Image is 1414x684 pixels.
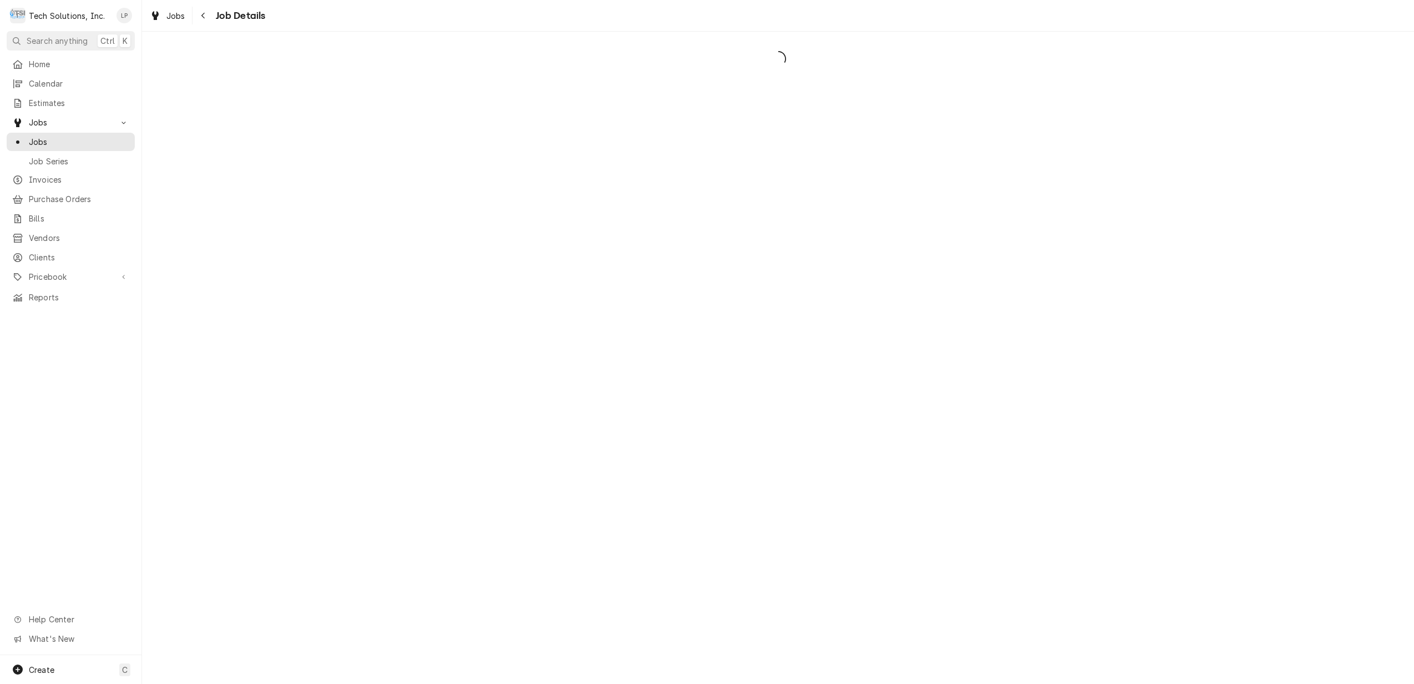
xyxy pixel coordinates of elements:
span: Purchase Orders [29,193,129,205]
a: Reports [7,288,135,306]
div: T [10,8,26,23]
button: Navigate back [195,7,212,24]
span: Home [29,58,129,70]
span: What's New [29,633,128,645]
button: Search anythingCtrlK [7,31,135,51]
span: Ctrl [100,35,115,47]
div: LP [116,8,132,23]
a: Home [7,55,135,73]
a: Go to Help Center [7,610,135,628]
span: Invoices [29,174,129,185]
span: Pricebook [29,271,113,283]
a: Go to Pricebook [7,268,135,286]
a: Go to Jobs [7,113,135,132]
span: Help Center [29,613,128,625]
a: Bills [7,209,135,228]
div: Tech Solutions, Inc.'s Avatar [10,8,26,23]
a: Estimates [7,94,135,112]
span: Jobs [29,136,129,148]
span: Job Details [212,8,266,23]
span: Search anything [27,35,88,47]
a: Calendar [7,74,135,93]
span: Create [29,665,54,675]
span: Vendors [29,232,129,244]
a: Jobs [7,133,135,151]
span: C [122,664,128,676]
span: Estimates [29,97,129,109]
span: Clients [29,252,129,263]
span: Jobs [29,117,113,128]
span: Loading... [142,47,1414,71]
a: Clients [7,248,135,266]
span: Bills [29,213,129,224]
span: K [123,35,128,47]
a: Job Series [7,152,135,170]
a: Go to What's New [7,630,135,648]
span: Jobs [166,10,185,22]
div: Tech Solutions, Inc. [29,10,105,22]
span: Calendar [29,78,129,89]
a: Purchase Orders [7,190,135,208]
span: Job Series [29,155,129,167]
div: Lisa Paschal's Avatar [116,8,132,23]
a: Invoices [7,170,135,189]
span: Reports [29,291,129,303]
a: Jobs [145,7,190,25]
a: Vendors [7,229,135,247]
